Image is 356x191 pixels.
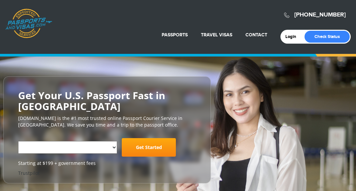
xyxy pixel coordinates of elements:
a: Check Status [305,31,350,43]
a: Passports [162,32,188,38]
a: [PHONE_NUMBER] [294,11,346,19]
a: Get Started [122,138,176,157]
a: Trustpilot [18,170,40,176]
p: [DOMAIN_NAME] is the #1 most trusted online Passport Courier Service in [GEOGRAPHIC_DATA]. We sav... [18,115,196,128]
a: Travel Visas [201,32,232,38]
a: Contact [245,32,267,38]
a: Passports & [DOMAIN_NAME] [5,9,52,38]
a: Login [285,34,301,39]
span: Starting at $199 + government fees [18,160,196,167]
h2: Get Your U.S. Passport Fast in [GEOGRAPHIC_DATA] [18,90,196,112]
